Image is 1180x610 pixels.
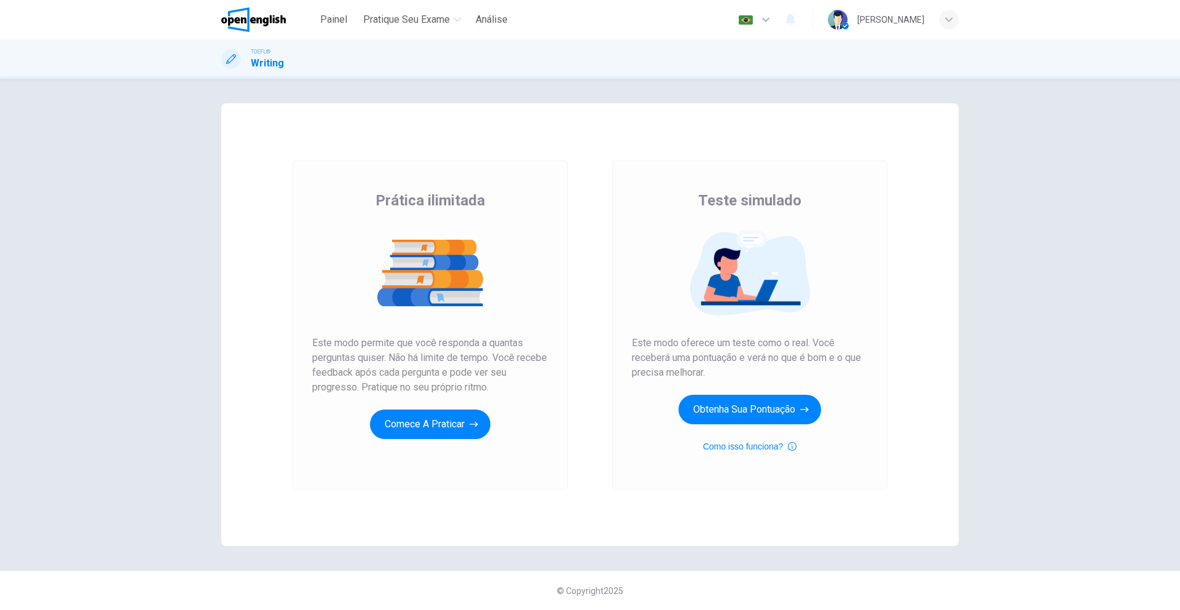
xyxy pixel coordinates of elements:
span: Painel [320,12,347,27]
button: Comece a praticar [370,410,490,439]
button: Painel [314,9,353,31]
img: Profile picture [828,10,848,30]
span: Pratique seu exame [363,12,450,27]
span: © Copyright 2025 [557,586,623,596]
button: Obtenha sua pontuação [678,395,821,424]
h1: Writing [251,56,284,71]
button: Como isso funciona? [703,439,797,454]
button: Pratique seu exame [358,9,466,31]
div: [PERSON_NAME] [857,12,924,27]
a: OpenEnglish logo [221,7,314,32]
span: Prática ilimitada [376,191,485,210]
span: Este modo oferece um teste como o real. Você receberá uma pontuação e verá no que é bom e o que p... [632,336,868,380]
button: Análise [471,9,513,31]
span: TOEFL® [251,47,270,56]
span: Este modo permite que você responda a quantas perguntas quiser. Não há limite de tempo. Você rece... [312,336,548,395]
img: OpenEnglish logo [221,7,286,32]
img: pt [738,15,753,25]
span: Teste simulado [698,191,801,210]
span: Análise [476,12,508,27]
